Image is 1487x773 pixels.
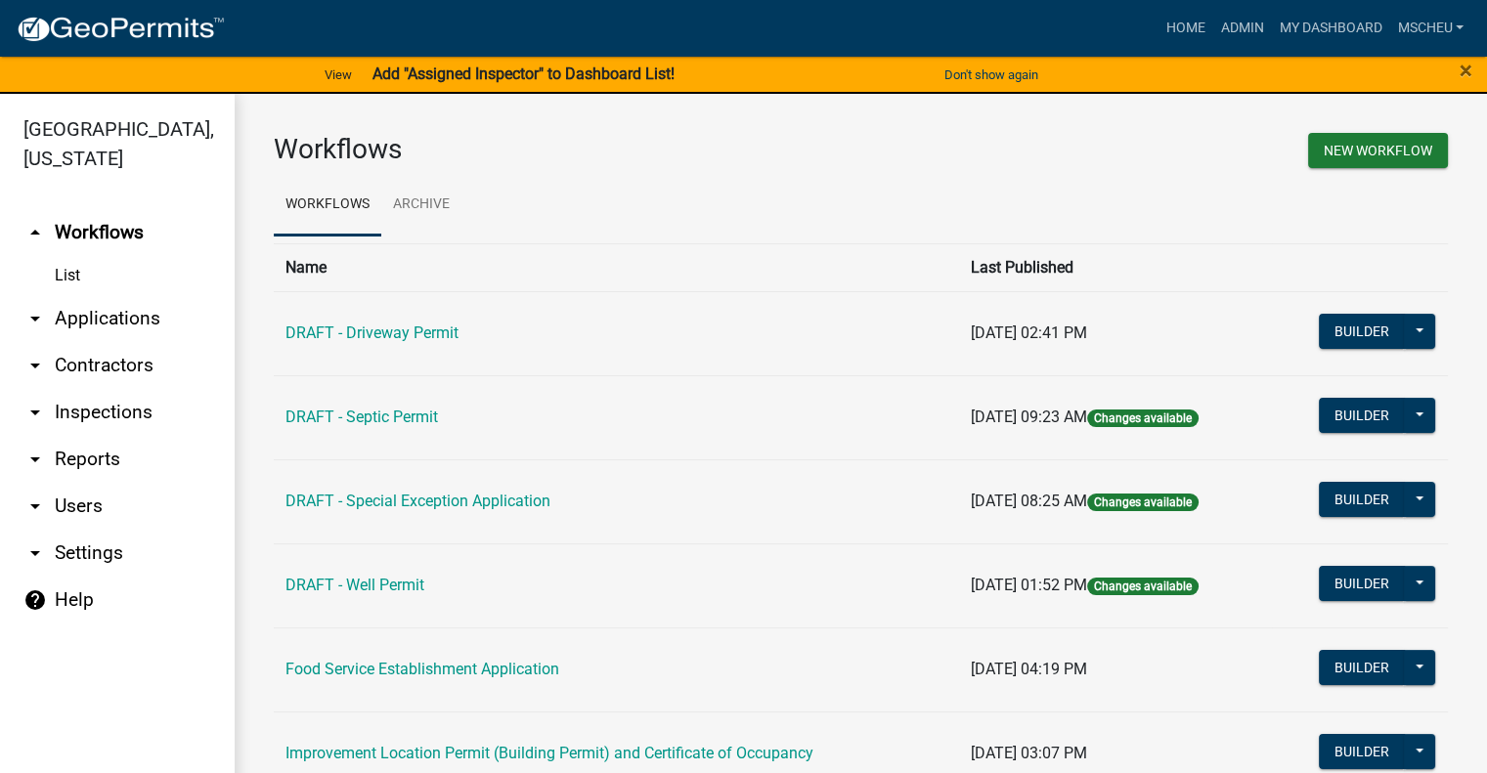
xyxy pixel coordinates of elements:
[1319,482,1405,517] button: Builder
[1319,650,1405,685] button: Builder
[1319,398,1405,433] button: Builder
[274,133,847,166] h3: Workflows
[274,174,381,236] a: Workflows
[23,307,47,330] i: arrow_drop_down
[1158,10,1212,47] a: Home
[23,448,47,471] i: arrow_drop_down
[1460,59,1472,82] button: Close
[1271,10,1389,47] a: My Dashboard
[23,494,47,518] i: arrow_drop_down
[274,243,959,291] th: Name
[971,323,1087,342] span: [DATE] 02:41 PM
[1319,566,1405,601] button: Builder
[937,59,1046,91] button: Don't show again
[285,744,813,762] a: Improvement Location Permit (Building Permit) and Certificate of Occupancy
[23,588,47,612] i: help
[1389,10,1471,47] a: mscheu
[23,541,47,565] i: arrow_drop_down
[1087,409,1199,427] span: Changes available
[285,576,424,594] a: DRAFT - Well Permit
[1087,494,1199,511] span: Changes available
[381,174,461,236] a: Archive
[1460,57,1472,84] span: ×
[372,64,674,83] strong: Add "Assigned Inspector" to Dashboard List!
[971,408,1087,426] span: [DATE] 09:23 AM
[23,354,47,377] i: arrow_drop_down
[285,660,559,678] a: Food Service Establishment Application
[285,323,459,342] a: DRAFT - Driveway Permit
[285,408,438,426] a: DRAFT - Septic Permit
[1319,734,1405,769] button: Builder
[23,221,47,244] i: arrow_drop_up
[971,660,1087,678] span: [DATE] 04:19 PM
[971,492,1087,510] span: [DATE] 08:25 AM
[1319,314,1405,349] button: Builder
[971,744,1087,762] span: [DATE] 03:07 PM
[1087,578,1199,595] span: Changes available
[23,401,47,424] i: arrow_drop_down
[1308,133,1448,168] button: New Workflow
[317,59,360,91] a: View
[959,243,1272,291] th: Last Published
[285,492,550,510] a: DRAFT - Special Exception Application
[971,576,1087,594] span: [DATE] 01:52 PM
[1212,10,1271,47] a: Admin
